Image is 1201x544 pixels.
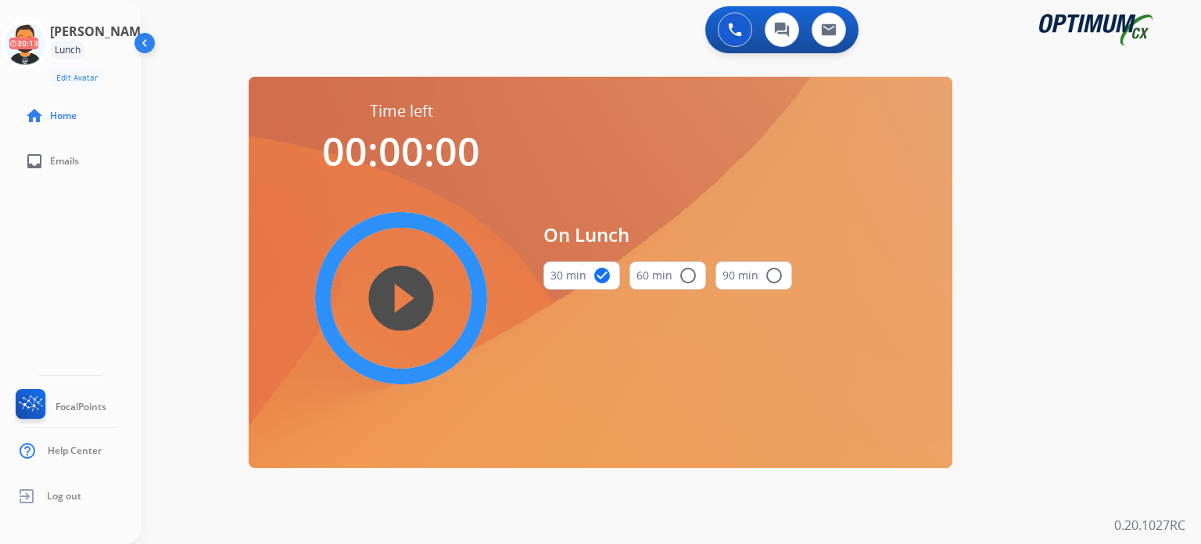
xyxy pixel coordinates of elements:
[593,266,611,285] mat-icon: check_circle
[715,261,792,290] button: 90 min
[25,152,44,171] mat-icon: inbox
[25,106,44,125] mat-icon: home
[13,389,106,425] a: FocalPoints
[50,155,79,168] span: Emails
[679,266,697,285] mat-icon: radio_button_unchecked
[370,100,433,122] span: Time left
[50,69,104,87] button: Edit Avatar
[543,221,792,249] span: On Lunch
[50,110,77,122] span: Home
[322,124,480,178] span: 00:00:00
[50,41,85,59] div: Lunch
[48,445,102,457] span: Help Center
[1114,516,1185,535] p: 0.20.1027RC
[765,266,783,285] mat-icon: radio_button_unchecked
[629,261,706,290] button: 60 min
[543,261,620,290] button: 30 min
[56,401,106,413] span: FocalPoints
[50,22,152,41] h3: [PERSON_NAME]
[47,490,81,503] span: Log out
[392,289,410,308] mat-icon: play_circle_filled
